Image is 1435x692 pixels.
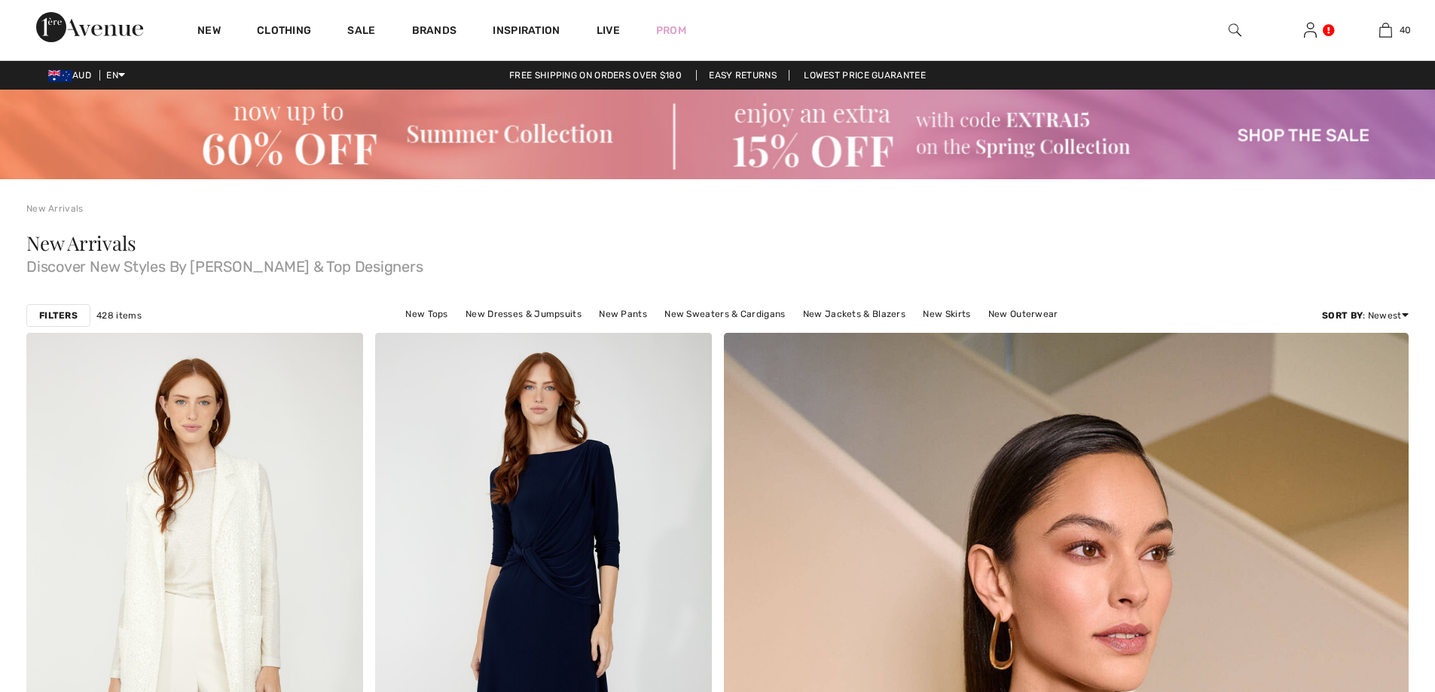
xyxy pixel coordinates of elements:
a: Free shipping on orders over $180 [497,70,694,81]
span: Inspiration [493,24,560,40]
img: Australian Dollar [48,70,72,82]
a: Live [597,23,620,38]
a: Sale [347,24,375,40]
strong: Sort By [1322,310,1363,321]
span: AUD [48,70,97,81]
a: New Jackets & Blazers [795,304,913,324]
span: Discover New Styles By [PERSON_NAME] & Top Designers [26,253,1409,274]
a: New Arrivals [26,203,84,214]
a: New Tops [398,304,455,324]
a: New Outerwear [981,304,1066,324]
a: New [197,24,221,40]
a: Lowest Price Guarantee [792,70,938,81]
a: New Dresses & Jumpsuits [458,304,589,324]
a: Brands [412,24,457,40]
img: search the website [1229,21,1241,39]
img: My Info [1304,21,1317,39]
strong: Filters [39,309,78,322]
span: 428 items [96,309,142,322]
a: Sign In [1304,23,1317,37]
div: : Newest [1322,309,1409,322]
span: 40 [1400,23,1412,37]
a: New Pants [591,304,655,324]
span: New Arrivals [26,230,136,256]
a: Clothing [257,24,311,40]
a: New Skirts [915,304,978,324]
a: Prom [656,23,686,38]
a: New Sweaters & Cardigans [657,304,792,324]
a: Easy Returns [696,70,789,81]
iframe: Opens a widget where you can chat to one of our agents [1339,579,1420,617]
span: EN [106,70,125,81]
a: 40 [1348,21,1422,39]
img: 1ère Avenue [36,12,143,42]
img: My Bag [1379,21,1392,39]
